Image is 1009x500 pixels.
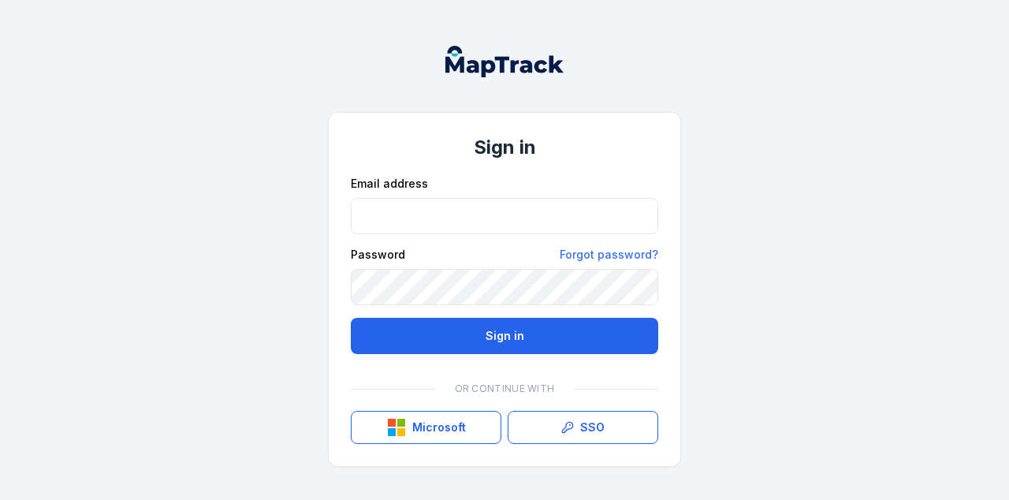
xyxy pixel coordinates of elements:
nav: Global [420,46,589,77]
label: Email address [351,176,428,192]
label: Password [351,247,405,263]
h1: Sign in [351,135,658,160]
button: Sign in [351,318,658,354]
a: Forgot password? [560,247,658,263]
a: SSO [508,411,658,444]
button: Microsoft [351,411,501,444]
div: Or continue with [351,373,658,405]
